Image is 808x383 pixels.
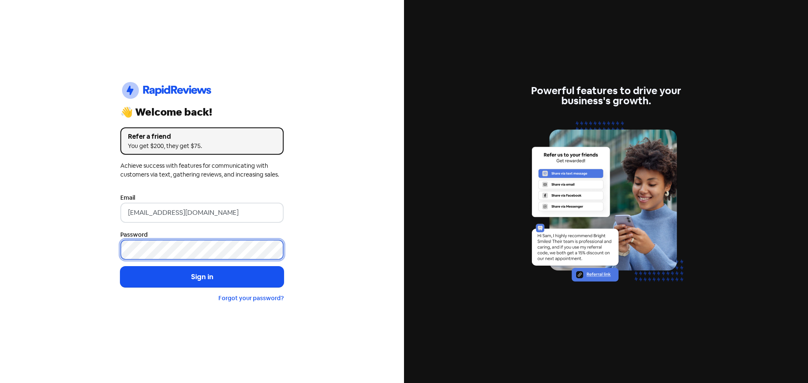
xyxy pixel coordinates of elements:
[120,203,284,223] input: Enter your email address...
[128,142,276,151] div: You get $200, they get $75.
[120,161,284,179] div: Achieve success with features for communicating with customers via text, gathering reviews, and i...
[128,132,276,142] div: Refer a friend
[524,86,688,106] div: Powerful features to drive your business's growth.
[120,267,284,288] button: Sign in
[120,107,284,117] div: 👋 Welcome back!
[524,116,688,297] img: referrals
[218,294,284,302] a: Forgot your password?
[120,193,135,202] label: Email
[120,230,148,239] label: Password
